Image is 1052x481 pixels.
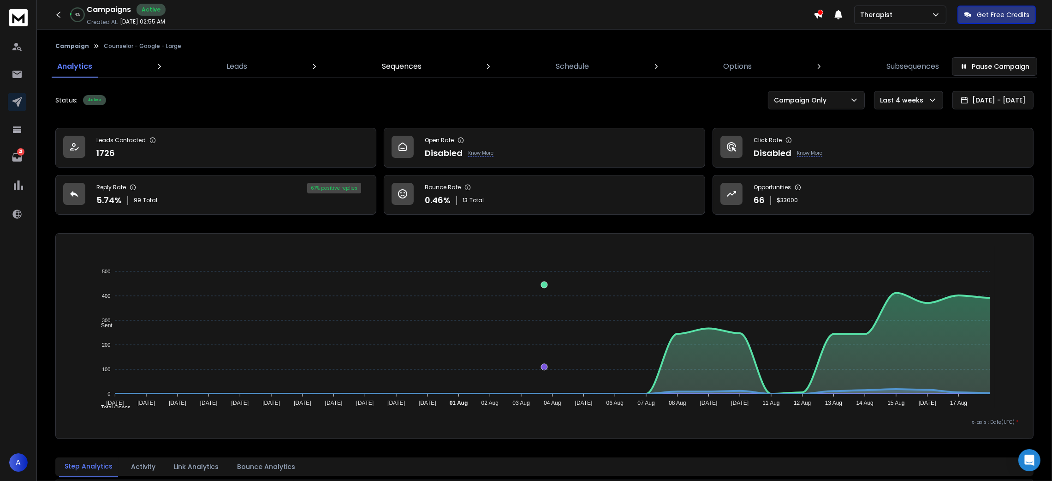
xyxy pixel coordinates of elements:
[713,128,1034,168] a: Click RateDisabledKnow More
[307,183,361,193] div: 67 % positive replies
[774,96,830,105] p: Campaign Only
[94,322,113,329] span: Sent
[221,55,253,78] a: Leads
[87,4,131,15] h1: Campaigns
[143,197,157,204] span: Total
[232,457,301,477] button: Bounce Analytics
[96,137,146,144] p: Leads Contacted
[55,42,89,50] button: Campaign
[754,147,791,160] p: Disabled
[952,57,1037,76] button: Pause Campaign
[1018,449,1040,471] div: Open Intercom Messenger
[950,400,967,406] tspan: 17 Aug
[638,400,655,406] tspan: 07 Aug
[57,61,92,72] p: Analytics
[52,55,98,78] a: Analytics
[669,400,686,406] tspan: 08 Aug
[83,95,106,105] div: Active
[120,18,165,25] p: [DATE] 02:55 AM
[9,453,28,472] button: A
[881,55,945,78] a: Subsequences
[700,400,718,406] tspan: [DATE]
[481,400,499,406] tspan: 02 Aug
[856,400,874,406] tspan: 14 Aug
[888,400,905,406] tspan: 15 Aug
[419,400,436,406] tspan: [DATE]
[468,150,493,157] p: Know More
[513,400,530,406] tspan: 03 Aug
[107,400,124,406] tspan: [DATE]
[952,91,1034,109] button: [DATE] - [DATE]
[134,197,141,204] span: 99
[919,400,936,406] tspan: [DATE]
[977,10,1029,19] p: Get Free Credits
[731,400,749,406] tspan: [DATE]
[87,18,118,26] p: Created At:
[125,457,161,477] button: Activity
[382,61,422,72] p: Sequences
[102,367,110,372] tspan: 100
[880,96,927,105] p: Last 4 weeks
[96,194,122,207] p: 5.74 %
[470,197,484,204] span: Total
[102,318,110,323] tspan: 300
[55,128,376,168] a: Leads Contacted1726
[575,400,593,406] tspan: [DATE]
[754,194,765,207] p: 66
[75,12,80,18] p: 4 %
[137,4,166,16] div: Active
[59,456,118,477] button: Step Analytics
[169,400,186,406] tspan: [DATE]
[8,148,26,167] a: 21
[384,128,705,168] a: Open RateDisabledKnow More
[9,9,28,26] img: logo
[294,400,311,406] tspan: [DATE]
[718,55,758,78] a: Options
[606,400,624,406] tspan: 06 Aug
[17,148,24,156] p: 21
[200,400,218,406] tspan: [DATE]
[425,194,451,207] p: 0.46 %
[754,184,791,191] p: Opportunities
[96,147,115,160] p: 1726
[425,184,461,191] p: Bounce Rate
[388,400,405,406] tspan: [DATE]
[376,55,427,78] a: Sequences
[168,457,224,477] button: Link Analytics
[450,400,468,406] tspan: 01 Aug
[777,197,798,204] p: $ 33000
[724,61,752,72] p: Options
[325,400,343,406] tspan: [DATE]
[754,137,782,144] p: Click Rate
[55,175,376,215] a: Reply Rate5.74%99Total67% positive replies
[957,6,1036,24] button: Get Free Credits
[263,400,280,406] tspan: [DATE]
[713,175,1034,215] a: Opportunities66$33000
[104,42,181,50] p: Counselor - Google - Large
[138,400,155,406] tspan: [DATE]
[384,175,705,215] a: Bounce Rate0.46%13Total
[55,96,77,105] p: Status:
[544,400,561,406] tspan: 04 Aug
[357,400,374,406] tspan: [DATE]
[226,61,247,72] p: Leads
[886,61,939,72] p: Subsequences
[797,150,822,157] p: Know More
[763,400,780,406] tspan: 11 Aug
[550,55,594,78] a: Schedule
[102,269,110,274] tspan: 500
[425,137,454,144] p: Open Rate
[96,184,126,191] p: Reply Rate
[825,400,842,406] tspan: 13 Aug
[102,342,110,348] tspan: 200
[425,147,463,160] p: Disabled
[94,404,131,411] span: Total Opens
[556,61,589,72] p: Schedule
[794,400,811,406] tspan: 12 Aug
[108,391,111,397] tspan: 0
[860,10,896,19] p: Therapist
[463,197,468,204] span: 13
[232,400,249,406] tspan: [DATE]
